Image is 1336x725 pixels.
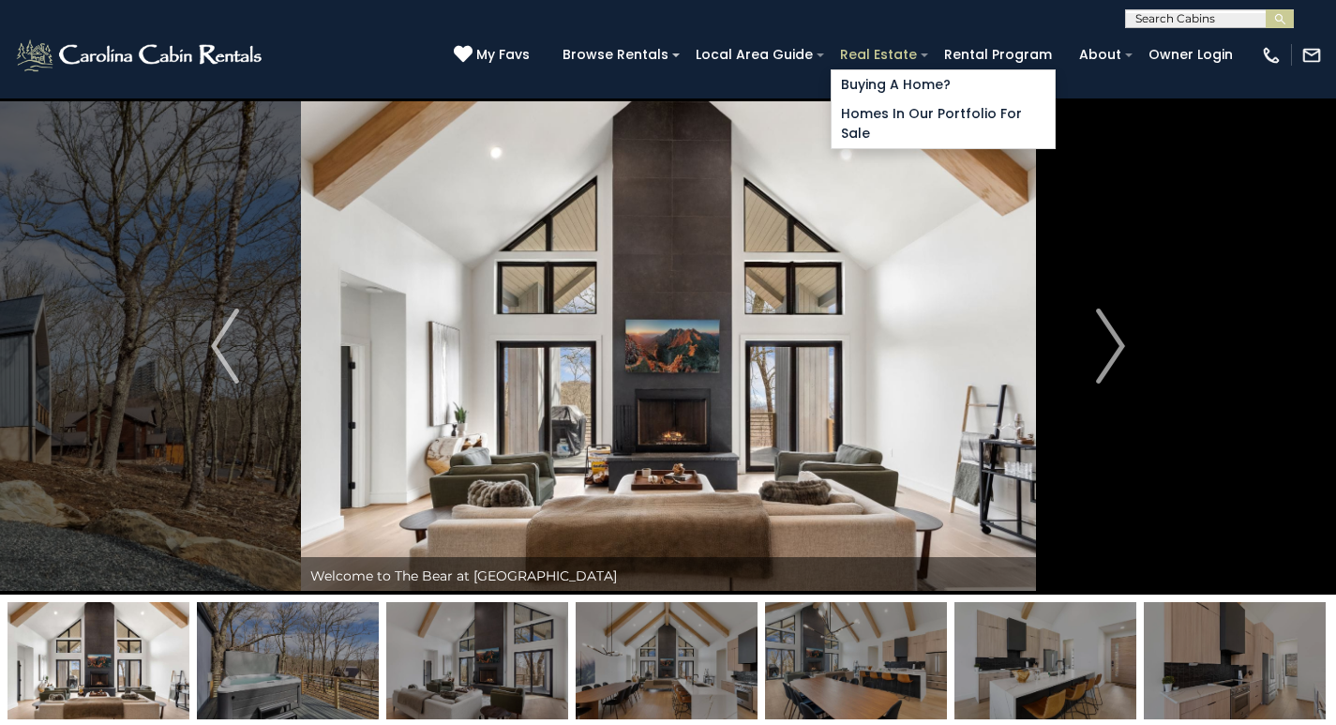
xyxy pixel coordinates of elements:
a: About [1070,40,1131,69]
img: 166099336 [576,602,758,719]
a: Browse Rentals [553,40,678,69]
a: My Favs [454,45,534,66]
a: Rental Program [935,40,1061,69]
img: 166099329 [8,602,189,719]
img: arrow [211,309,239,384]
button: Previous [150,98,301,595]
img: phone-regular-white.png [1261,45,1282,66]
img: White-1-2.png [14,37,267,74]
a: Owner Login [1139,40,1242,69]
img: 166099335 [765,602,947,719]
a: Real Estate [831,40,926,69]
img: 166099337 [954,602,1136,719]
img: 166099339 [1144,602,1326,719]
div: Welcome to The Bear at [GEOGRAPHIC_DATA] [301,557,1036,595]
a: Buying A Home? [832,70,1055,99]
button: Next [1035,98,1186,595]
span: My Favs [476,45,530,65]
a: Local Area Guide [686,40,822,69]
img: mail-regular-white.png [1301,45,1322,66]
img: arrow [1097,309,1125,384]
img: 166099331 [386,602,568,719]
a: Homes in Our Portfolio For Sale [832,99,1055,148]
img: 166099354 [197,602,379,719]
